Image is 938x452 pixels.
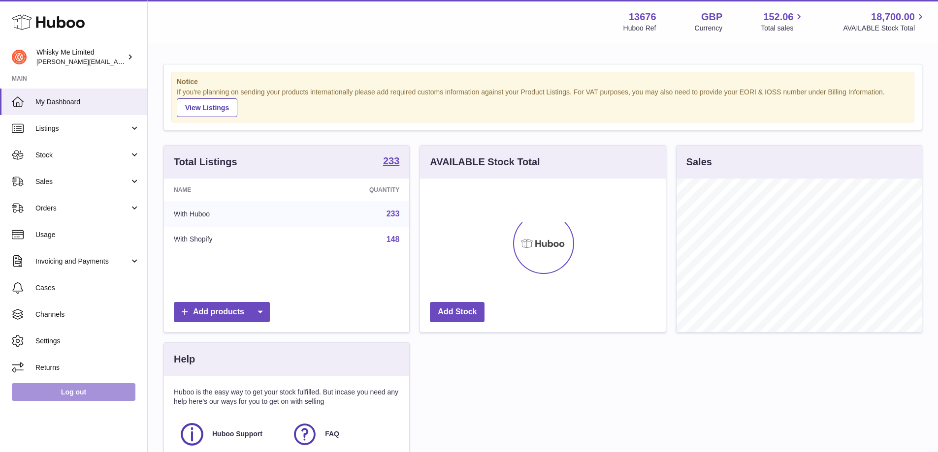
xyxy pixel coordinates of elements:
a: 148 [387,235,400,243]
span: Usage [35,230,140,240]
span: Sales [35,177,129,186]
h3: Help [174,353,195,366]
span: Listings [35,124,129,133]
h3: Total Listings [174,155,237,169]
span: Huboo Support [212,429,262,439]
span: Invoicing and Payments [35,257,129,266]
span: Settings [35,336,140,346]
span: Stock [35,151,129,160]
span: [PERSON_NAME][EMAIL_ADDRESS][DOMAIN_NAME] [36,58,197,65]
a: View Listings [177,98,237,117]
div: Huboo Ref [623,24,656,33]
a: 233 [387,210,400,218]
th: Quantity [296,179,410,201]
td: With Shopify [164,227,296,252]
span: Cases [35,283,140,293]
a: Huboo Support [179,421,282,448]
strong: 13676 [629,10,656,24]
p: Huboo is the easy way to get your stock fulfilled. But incase you need any help here's our ways f... [174,388,399,406]
a: FAQ [291,421,394,448]
div: Whisky Me Limited [36,48,125,66]
a: Log out [12,383,135,401]
span: 18,700.00 [871,10,915,24]
span: FAQ [325,429,339,439]
a: 233 [383,156,399,168]
h3: Sales [686,155,712,169]
a: Add products [174,302,270,322]
td: With Huboo [164,201,296,227]
span: Total sales [761,24,805,33]
a: Add Stock [430,302,485,322]
span: My Dashboard [35,97,140,107]
a: 152.06 Total sales [761,10,805,33]
span: Orders [35,204,129,213]
span: Returns [35,363,140,372]
strong: Notice [177,77,909,87]
h3: AVAILABLE Stock Total [430,155,540,169]
div: Currency [695,24,723,33]
a: 18,700.00 AVAILABLE Stock Total [843,10,926,33]
span: Channels [35,310,140,319]
strong: 233 [383,156,399,166]
th: Name [164,179,296,201]
span: 152.06 [763,10,793,24]
strong: GBP [701,10,722,24]
div: If you're planning on sending your products internationally please add required customs informati... [177,88,909,117]
span: AVAILABLE Stock Total [843,24,926,33]
img: frances@whiskyshop.com [12,50,27,64]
